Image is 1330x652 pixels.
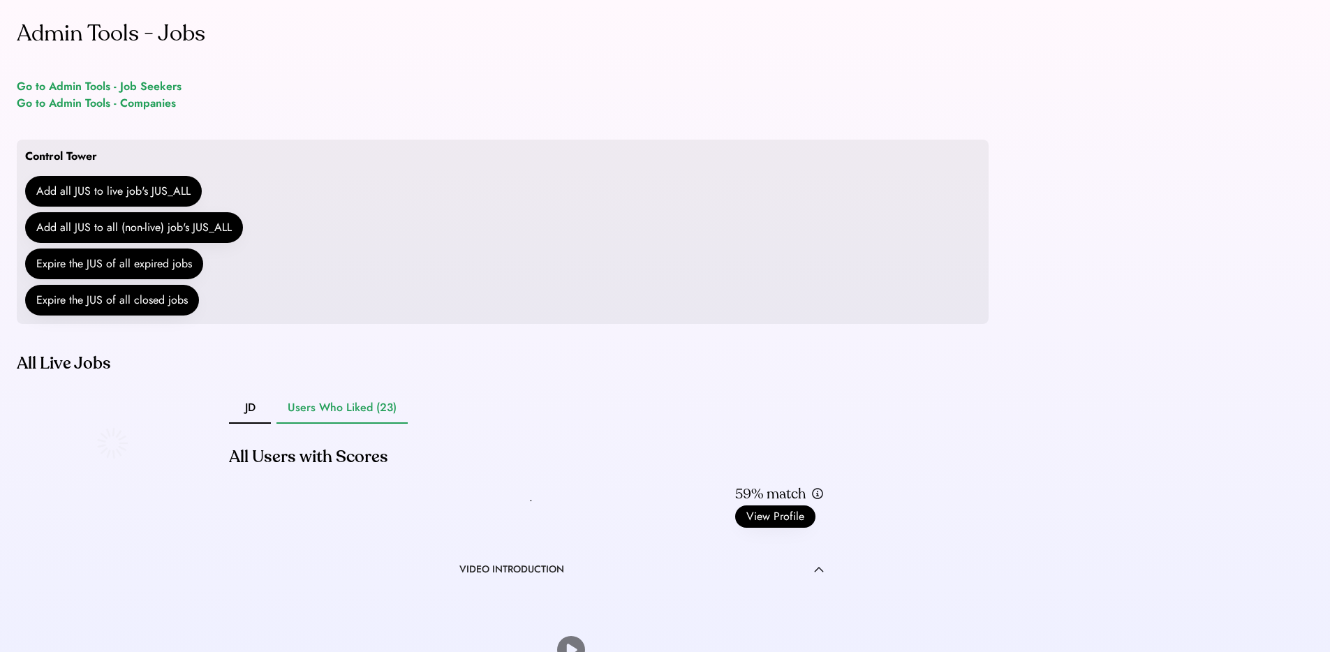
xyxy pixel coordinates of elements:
[229,393,271,424] button: JD
[814,566,824,572] img: caret-up.svg
[459,485,515,540] img: yH5BAEAAAAALAAAAAABAAEAAAIBRAA7
[17,353,841,375] div: All Live Jobs
[229,446,388,468] div: All Users with Scores
[529,491,533,508] div: ·
[25,176,202,207] button: Add all JUS to live job's JUS_ALL
[25,148,97,165] div: Control Tower
[17,95,176,112] a: Go to Admin Tools - Companies
[17,17,205,50] div: Admin Tools - Jobs
[276,393,408,424] button: Users Who Liked (23)
[735,505,815,528] button: View Profile
[25,249,203,279] button: Expire the JUS of all expired jobs
[811,487,824,501] img: info.svg
[25,285,199,316] button: Expire the JUS of all closed jobs
[17,78,182,95] a: Go to Admin Tools - Job Seekers
[459,563,564,577] div: VIDEO INTRODUCTION
[25,212,243,243] button: Add all JUS to all (non-live) job's JUS_ALL
[735,485,806,503] div: 59% match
